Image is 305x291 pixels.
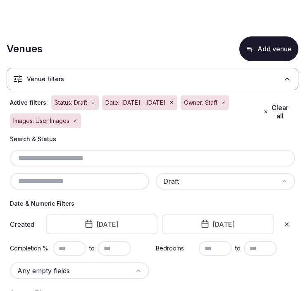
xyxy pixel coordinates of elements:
h1: Venues [7,42,43,56]
button: Add venue [239,36,298,61]
label: Bedrooms [156,244,195,253]
span: Owner: Staff [184,99,217,107]
span: Active filters: [10,99,48,107]
button: Clear all [258,100,295,123]
span: Images: User Images [13,117,69,125]
span: Status: Draft [55,99,87,107]
span: Date: [DATE] - [DATE] [105,99,166,107]
button: [DATE] [46,214,157,234]
h4: Date & Numeric Filters [10,200,295,208]
button: [DATE] [162,214,274,234]
label: Completion % [10,244,50,253]
h3: Venue filters [27,75,64,83]
span: to [235,244,241,253]
h4: Search & Status [10,135,295,143]
span: to [89,244,95,253]
label: Created [10,221,34,228]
